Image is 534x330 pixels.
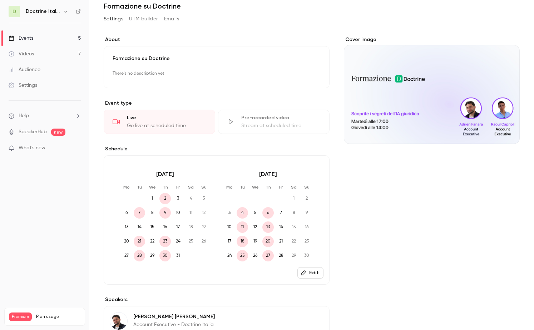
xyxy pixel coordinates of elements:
[134,221,145,233] span: 14
[344,36,520,144] section: Cover image
[147,207,158,219] span: 8
[249,184,261,190] p: We
[51,129,65,136] span: new
[113,68,321,79] p: There's no description yet
[133,313,215,320] p: [PERSON_NAME] [PERSON_NAME]
[262,236,274,247] span: 20
[159,193,171,204] span: 2
[249,250,261,261] span: 26
[224,184,235,190] p: Mo
[249,221,261,233] span: 12
[185,236,197,247] span: 25
[13,8,16,15] span: D
[19,144,45,152] span: What's new
[198,221,209,233] span: 19
[129,13,158,25] button: UTM builder
[104,296,330,303] label: Speakers
[104,13,123,25] button: Settings
[19,112,29,120] span: Help
[9,112,81,120] li: help-dropdown-opener
[19,128,47,136] a: SpeakerHub
[121,170,209,179] p: [DATE]
[185,207,197,219] span: 11
[104,110,215,134] div: LiveGo live at scheduled time
[198,184,209,190] p: Su
[237,236,248,247] span: 18
[288,184,300,190] p: Sa
[159,184,171,190] p: Th
[224,221,235,233] span: 10
[121,236,132,247] span: 20
[9,82,37,89] div: Settings
[288,250,300,261] span: 29
[185,184,197,190] p: Sa
[133,321,215,328] p: Account Executive - Doctrine Italia
[288,221,300,233] span: 15
[164,13,179,25] button: Emails
[262,221,274,233] span: 13
[288,207,300,219] span: 8
[301,221,312,233] span: 16
[224,170,312,179] p: [DATE]
[241,114,321,121] div: Pre-recorded video
[127,122,206,129] div: Go live at scheduled time
[297,267,323,279] button: Edit
[159,221,171,233] span: 16
[275,250,287,261] span: 28
[275,236,287,247] span: 21
[134,207,145,219] span: 7
[344,36,520,43] label: Cover image
[262,207,274,219] span: 6
[275,184,287,190] p: Fr
[249,207,261,219] span: 5
[159,250,171,261] span: 30
[127,114,206,121] div: Live
[172,236,184,247] span: 24
[237,184,248,190] p: Tu
[301,207,312,219] span: 9
[110,312,127,330] img: Adrien Fanara
[121,207,132,219] span: 6
[198,193,209,204] span: 5
[9,66,40,73] div: Audience
[224,207,235,219] span: 3
[36,314,80,320] span: Plan usage
[249,236,261,247] span: 19
[301,184,312,190] p: Su
[147,193,158,204] span: 1
[147,221,158,233] span: 15
[185,221,197,233] span: 18
[147,236,158,247] span: 22
[275,207,287,219] span: 7
[237,221,248,233] span: 11
[262,184,274,190] p: Th
[26,8,60,15] h6: Doctrine Italia Formation Avocat
[241,122,321,129] div: Stream at scheduled time
[172,207,184,219] span: 10
[301,193,312,204] span: 2
[262,250,274,261] span: 27
[9,50,34,57] div: Videos
[121,221,132,233] span: 13
[275,221,287,233] span: 14
[198,207,209,219] span: 12
[224,250,235,261] span: 24
[72,145,81,151] iframe: Noticeable Trigger
[134,250,145,261] span: 28
[121,250,132,261] span: 27
[134,184,145,190] p: Tu
[288,193,300,204] span: 1
[218,110,330,134] div: Pre-recorded videoStream at scheduled time
[172,193,184,204] span: 3
[224,236,235,247] span: 17
[301,250,312,261] span: 30
[9,35,33,42] div: Events
[301,236,312,247] span: 23
[237,207,248,219] span: 4
[288,236,300,247] span: 22
[159,207,171,219] span: 9
[104,36,330,43] label: About
[9,312,32,321] span: Premium
[147,250,158,261] span: 29
[104,2,520,10] h1: Formazione su Doctrine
